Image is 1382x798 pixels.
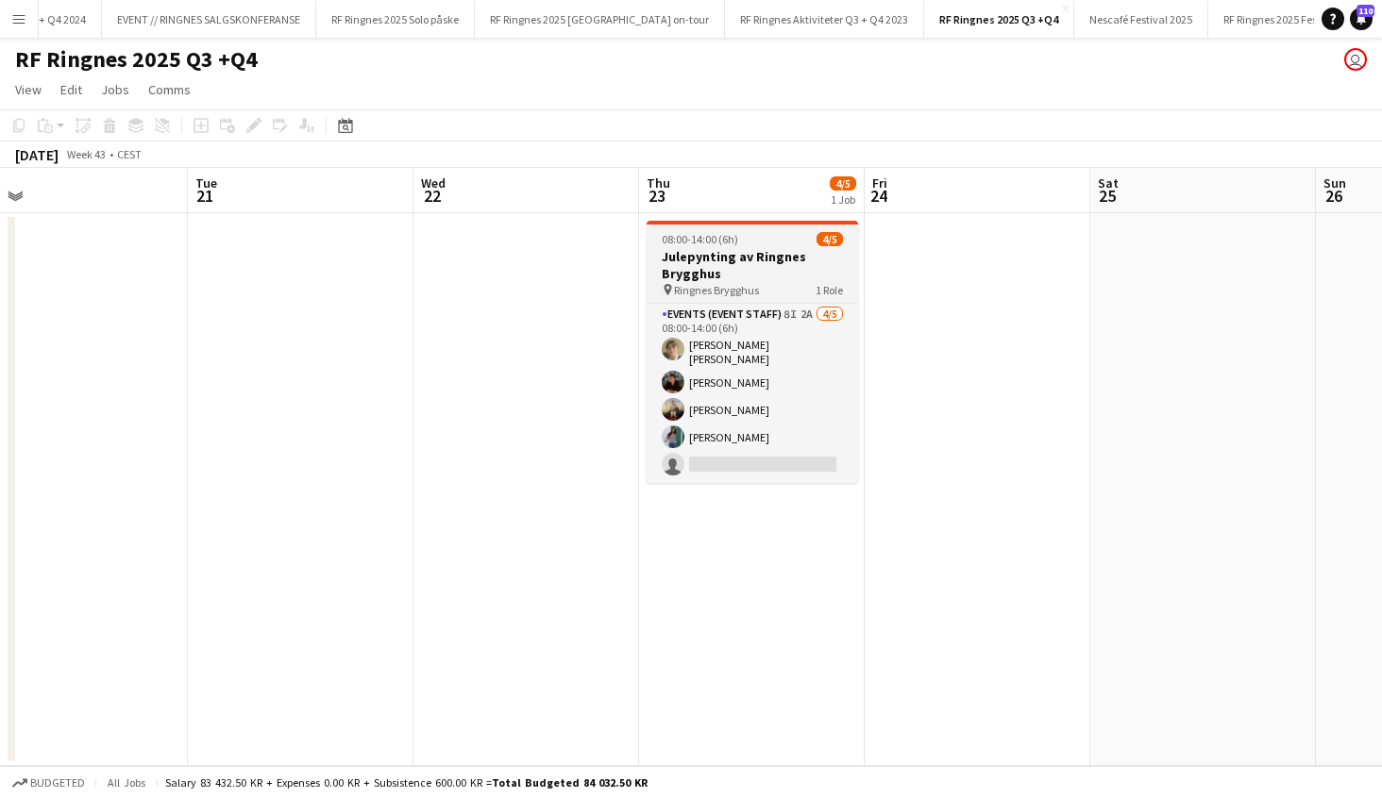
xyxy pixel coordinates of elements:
[817,232,843,246] span: 4/5
[117,147,142,161] div: CEST
[1323,175,1346,191] span: Sun
[644,185,670,207] span: 23
[674,283,759,297] span: Ringnes Brygghus
[492,775,648,790] span: Total Budgeted 84 032.50 KR
[647,304,858,483] app-card-role: Events (Event Staff)8I2A4/508:00-14:00 (6h)[PERSON_NAME] [PERSON_NAME][PERSON_NAME][PERSON_NAME][...
[647,248,858,282] h3: Julepynting av Ringnes Brygghus
[53,77,90,102] a: Edit
[1344,48,1367,71] app-user-avatar: Joachim Lützow-Holm
[15,145,59,164] div: [DATE]
[316,1,475,38] button: RF Ringnes 2025 Solo påske
[421,175,446,191] span: Wed
[647,221,858,483] app-job-card: 08:00-14:00 (6h)4/5Julepynting av Ringnes Brygghus Ringnes Brygghus1 RoleEvents (Event Staff)8I2A...
[924,1,1074,38] button: RF Ringnes 2025 Q3 +Q4
[831,192,855,207] div: 1 Job
[1357,5,1374,17] span: 110
[816,283,843,297] span: 1 Role
[141,77,198,102] a: Comms
[1074,1,1208,38] button: Nescafé Festival 2025
[647,175,670,191] span: Thu
[60,81,82,98] span: Edit
[475,1,725,38] button: RF Ringnes 2025 [GEOGRAPHIC_DATA] on-tour
[104,775,149,790] span: All jobs
[9,773,88,793] button: Budgeted
[872,175,887,191] span: Fri
[1095,185,1119,207] span: 25
[418,185,446,207] span: 22
[30,776,85,790] span: Budgeted
[165,775,648,790] div: Salary 83 432.50 KR + Expenses 0.00 KR + Subsistence 600.00 KR =
[101,81,129,98] span: Jobs
[662,232,738,246] span: 08:00-14:00 (6h)
[15,45,258,74] h1: RF Ringnes 2025 Q3 +Q4
[93,77,137,102] a: Jobs
[1321,185,1346,207] span: 26
[8,77,49,102] a: View
[1098,175,1119,191] span: Sat
[148,81,191,98] span: Comms
[830,176,856,191] span: 4/5
[193,185,217,207] span: 21
[1350,8,1373,30] a: 110
[195,175,217,191] span: Tue
[102,1,316,38] button: EVENT // RINGNES SALGSKONFERANSE
[869,185,887,207] span: 24
[15,81,42,98] span: View
[62,147,110,161] span: Week 43
[725,1,924,38] button: RF Ringnes Aktiviteter Q3 + Q4 2023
